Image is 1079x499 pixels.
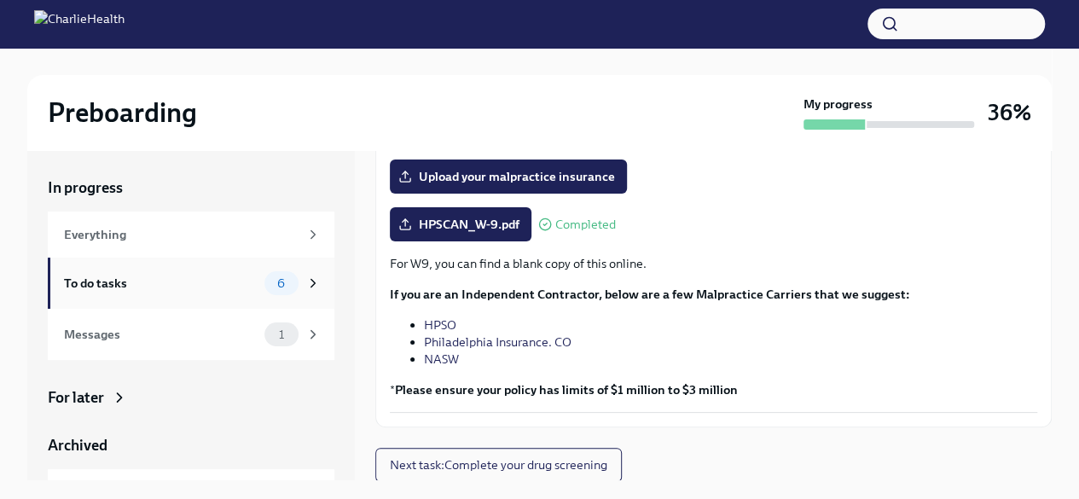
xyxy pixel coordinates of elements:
[402,216,519,233] span: HPSCAN_W-9.pdf
[390,287,910,302] strong: If you are an Independent Contractor, below are a few Malpractice Carriers that we suggest:
[64,325,258,344] div: Messages
[390,160,627,194] label: Upload your malpractice insurance
[402,168,615,185] span: Upload your malpractice insurance
[555,218,616,231] span: Completed
[34,10,125,38] img: CharlieHealth
[390,255,1037,272] p: For W9, you can find a blank copy of this online.
[269,328,294,341] span: 1
[64,225,299,244] div: Everything
[48,177,334,198] a: In progress
[424,351,459,367] a: NASW
[48,435,334,455] a: Archived
[48,309,334,360] a: Messages1
[48,387,104,408] div: For later
[375,448,622,482] button: Next task:Complete your drug screening
[48,258,334,309] a: To do tasks6
[390,456,607,473] span: Next task : Complete your drug screening
[48,387,334,408] a: For later
[267,277,295,290] span: 6
[988,97,1031,128] h3: 36%
[48,212,334,258] a: Everything
[64,274,258,293] div: To do tasks
[803,96,873,113] strong: My progress
[424,334,571,350] a: Philadelphia Insurance. CO
[395,382,738,397] strong: Please ensure your policy has limits of $1 million to $3 million
[390,207,531,241] label: HPSCAN_W-9.pdf
[48,96,197,130] h2: Preboarding
[424,317,456,333] a: HPSO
